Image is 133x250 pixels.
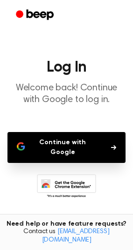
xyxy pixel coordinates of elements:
[6,228,127,244] span: Contact us
[7,132,126,163] button: Continue with Google
[7,60,126,75] h1: Log In
[42,228,110,243] a: [EMAIL_ADDRESS][DOMAIN_NAME]
[7,82,126,106] p: Welcome back! Continue with Google to log in.
[9,6,62,24] a: Beep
